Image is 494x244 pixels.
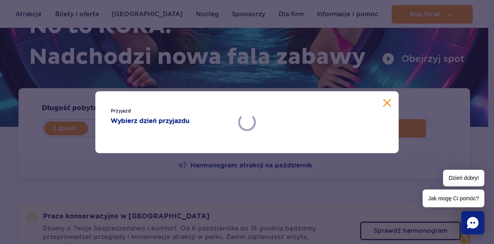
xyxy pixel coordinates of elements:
button: Zamknij kalendarz [383,99,391,107]
span: Przyjazd [111,107,232,115]
span: Jak mogę Ci pomóc? [423,189,484,207]
span: Dzień dobry! [443,170,484,186]
strong: Wybierz dzień przyjazdu [111,116,232,126]
div: Chat [461,211,484,234]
